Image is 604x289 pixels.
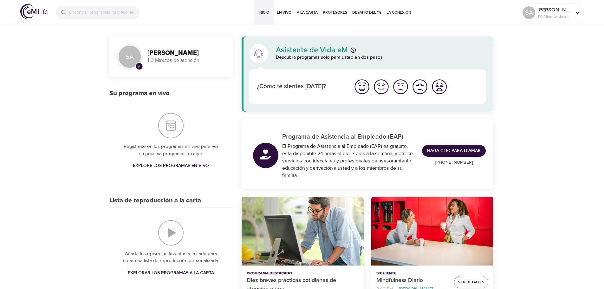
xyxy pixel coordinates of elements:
span: Ver detalles [458,279,484,286]
p: [PERSON_NAME] [538,6,571,14]
img: good [373,78,390,95]
button: Me siento bien [372,77,391,96]
img: ok [392,78,409,95]
a: Explore los programas en vivo [130,160,211,172]
span: En vivo [276,9,292,16]
p: 110 Minutos de atención [147,57,225,64]
button: Mindfulness Diario [371,197,493,266]
p: Programa destacado [247,271,359,276]
button: Me siento bien [352,77,372,96]
p: Regístrese en los programas en vivo para ver su próxima programación aquí. [122,143,220,157]
div: SA [117,44,142,69]
button: Me siento peor [430,77,449,96]
span: Profesores [323,9,347,16]
img: Asistente de Vida eM [254,49,264,59]
span: Inicio [256,9,271,16]
span: A la carta [297,9,318,16]
p: Mindfulness Diario [376,276,449,285]
p: Añade tus episodios favoritos a la carta para crear una lista de reproducción personalizada. [122,250,220,265]
img: bad [411,78,429,95]
p: ¿Cómo te sientes [DATE]? [257,82,345,91]
img: Lista de reproducción a la carta [158,220,184,246]
p: 110 Minutos de atención [538,14,571,19]
h3: Lista de reproducción a la carta [109,197,201,204]
h3: Su programa en vivo [109,90,170,97]
button: Me siento bien [391,77,410,96]
span: Explorar los programas a la carta [128,269,214,277]
input: Encontrar programas, profesores, etc... [69,6,140,19]
span: Haga clic para llamar [427,147,481,155]
div: El Programa de Asistencia al Empleado (EAP) es gratuito, está disponible 24 horas al día, 7 días ... [282,143,415,179]
img: logo [20,4,48,19]
p: Programa de Asistencia al Empleado (EAP) [282,132,415,141]
img: Su programa en vivo [158,113,184,138]
img: worst [431,78,448,95]
button: Me siento mal [410,77,430,96]
div: SA [523,6,535,19]
span: La Conexión [386,9,411,16]
button: Diez breves prácticas cotidianas de atención plena [242,197,364,266]
span: Desafío del 1% [352,9,381,16]
button: Ver detalles [454,276,488,288]
a: Haga clic para llamar [422,145,486,157]
span: Explore los programas en vivo [133,162,209,170]
a: Explorar los programas a la carta [125,267,217,279]
h3: [PERSON_NAME] [147,49,225,57]
p: Siguiente [376,271,449,276]
img: great [353,78,371,95]
p: [PHONE_NUMBER] [422,159,486,166]
p: Descubra programas sólo para usted en dos pasos [276,54,486,61]
p: Asistente de Vida eM [276,46,348,54]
